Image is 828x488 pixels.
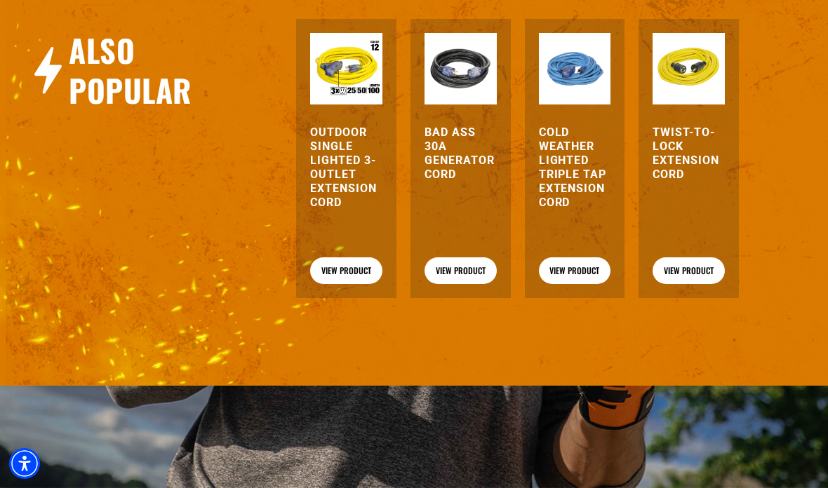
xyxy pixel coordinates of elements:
h2: Also Popular [69,30,206,110]
img: Light Blue [539,33,611,105]
img: black [425,33,497,105]
a: Twist-to-Lock Extension Cord [653,126,725,182]
a: View Product [653,257,725,284]
a: Outdoor Single Lighted 3-Outlet Extension Cord [310,126,382,210]
img: Outdoor Single Lighted 3-Outlet Extension Cord [310,33,382,105]
a: View Product [539,257,611,284]
img: yellow [653,33,725,105]
a: View Product [310,257,382,284]
div: Accessibility Menu [9,448,40,479]
a: Cold Weather Lighted Triple Tap Extension Cord [539,126,611,210]
a: View Product [425,257,497,284]
a: Bad Ass 30A Generator Cord [425,126,497,182]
